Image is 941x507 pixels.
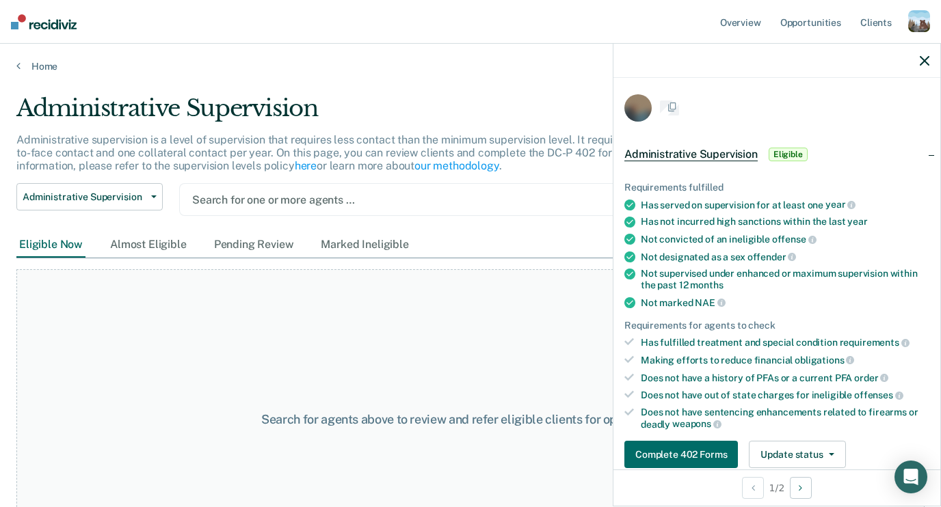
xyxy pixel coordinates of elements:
[624,441,738,468] button: Complete 402 Forms
[318,232,411,258] div: Marked Ineligible
[107,232,189,258] div: Almost Eligible
[613,133,940,176] div: Administrative SupervisionEligible
[641,268,929,291] div: Not supervised under enhanced or maximum supervision within the past 12
[613,469,940,506] div: 1 / 2
[16,60,925,72] a: Home
[16,133,718,172] p: Administrative supervision is a level of supervision that requires less contact than the minimum ...
[641,407,929,430] div: Does not have sentencing enhancements related to firearms or deadly
[641,389,929,401] div: Does not have out of state charges for ineligible
[11,14,77,29] img: Recidiviz
[825,199,856,210] span: year
[672,418,721,429] span: weapons
[624,182,929,193] div: Requirements fulfilled
[641,297,929,309] div: Not marked
[772,234,817,245] span: offense
[795,355,854,366] span: obligations
[414,159,499,172] a: our methodology
[641,354,929,366] div: Making efforts to reduce financial
[641,199,929,211] div: Has served on supervision for at least one
[847,216,867,227] span: year
[244,412,698,427] div: Search for agents above to review and refer eligible clients for opportunities.
[742,477,764,499] button: Previous Opportunity
[641,251,929,263] div: Not designated as a sex
[840,337,910,348] span: requirements
[854,389,903,400] span: offenses
[16,232,85,258] div: Eligible Now
[695,297,725,308] span: NAE
[690,279,723,290] span: months
[641,336,929,348] div: Has fulfilled treatment and special condition
[894,461,927,493] div: Open Intercom Messenger
[624,441,743,468] a: Navigate to form link
[211,232,297,258] div: Pending Review
[295,159,317,172] a: here
[747,251,797,262] span: offender
[624,148,758,161] span: Administrative Supervision
[790,477,812,499] button: Next Opportunity
[641,216,929,228] div: Has not incurred high sanctions within the last
[23,191,146,203] span: Administrative Supervision
[749,441,845,468] button: Update status
[769,148,808,161] span: Eligible
[641,372,929,384] div: Does not have a history of PFAs or a current PFA order
[641,233,929,245] div: Not convicted of an ineligible
[624,320,929,331] div: Requirements for agents to check
[16,94,722,133] div: Administrative Supervision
